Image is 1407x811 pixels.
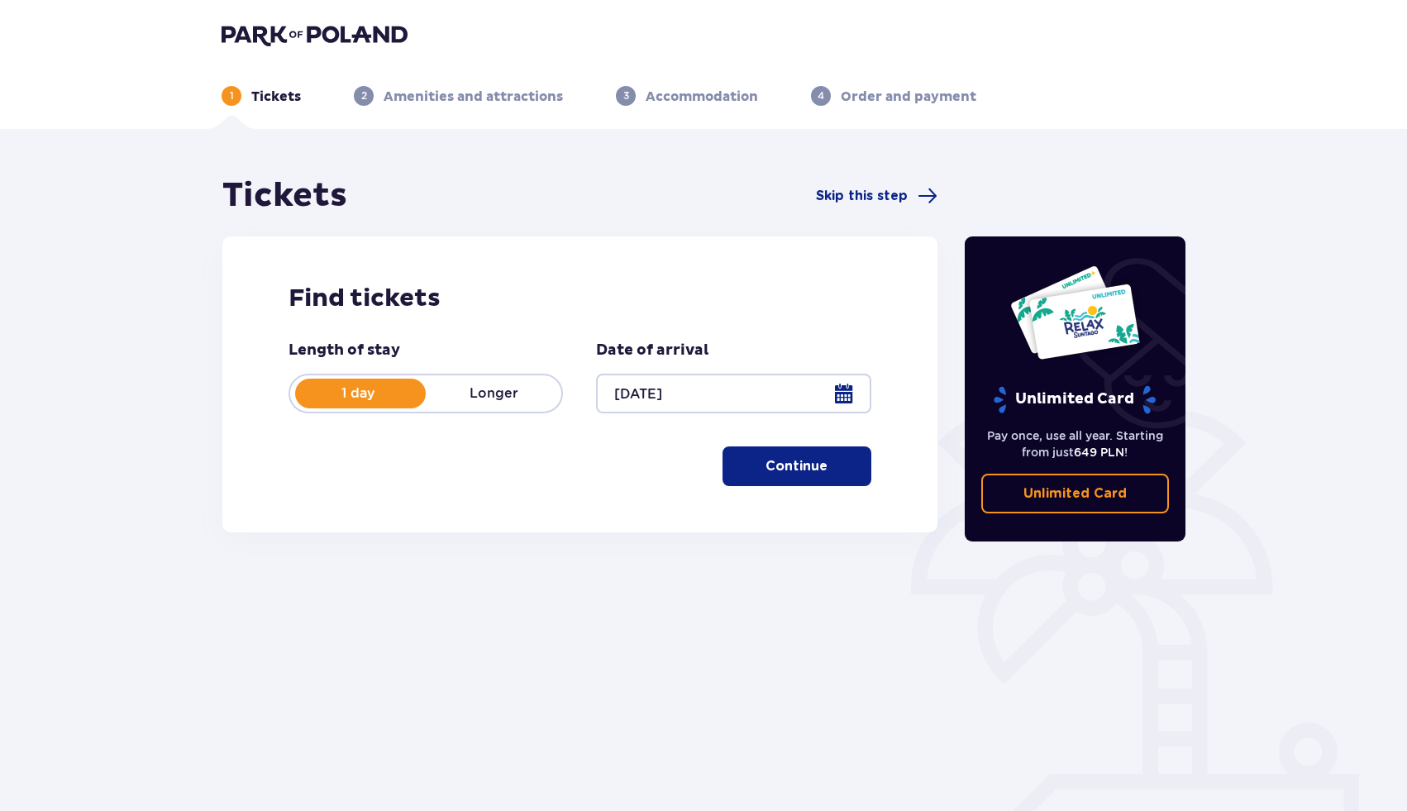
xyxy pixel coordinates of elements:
img: Two year-round cards for Suntago with the inscription 'UNLIMITED RELAX', on a white background wi... [1009,265,1141,360]
font: Length of stay [289,341,400,360]
font: Unlimited Card [1015,389,1134,408]
font: Accommodation [646,88,758,105]
div: 2Amenities and attractions [354,86,563,106]
div: 3Accommodation [616,86,758,106]
font: 649 PLN [1074,446,1124,459]
font: Order and payment [841,88,976,105]
a: Skip this step [816,186,937,206]
font: 1 [230,89,234,102]
font: Tickets [251,88,301,105]
img: Park of Poland logo [222,23,408,46]
font: Amenities and attractions [384,88,563,105]
font: Skip this step [816,189,908,203]
font: Unlimited Card [1023,487,1127,500]
div: 4Order and payment [811,86,976,106]
font: Date of arrival [596,341,708,360]
a: Unlimited Card [981,474,1170,513]
font: Tickets [222,175,347,217]
font: ! [1124,446,1128,459]
div: 1Tickets [222,86,301,106]
font: 4 [818,89,824,102]
font: 1 day [341,385,374,401]
font: Longer [470,385,518,401]
font: 2 [361,89,367,102]
button: Continue [723,446,871,486]
font: Continue [766,460,828,473]
font: 3 [623,89,629,102]
font: Pay once, use all year. Starting from just [987,429,1163,459]
font: Find tickets [289,283,441,313]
